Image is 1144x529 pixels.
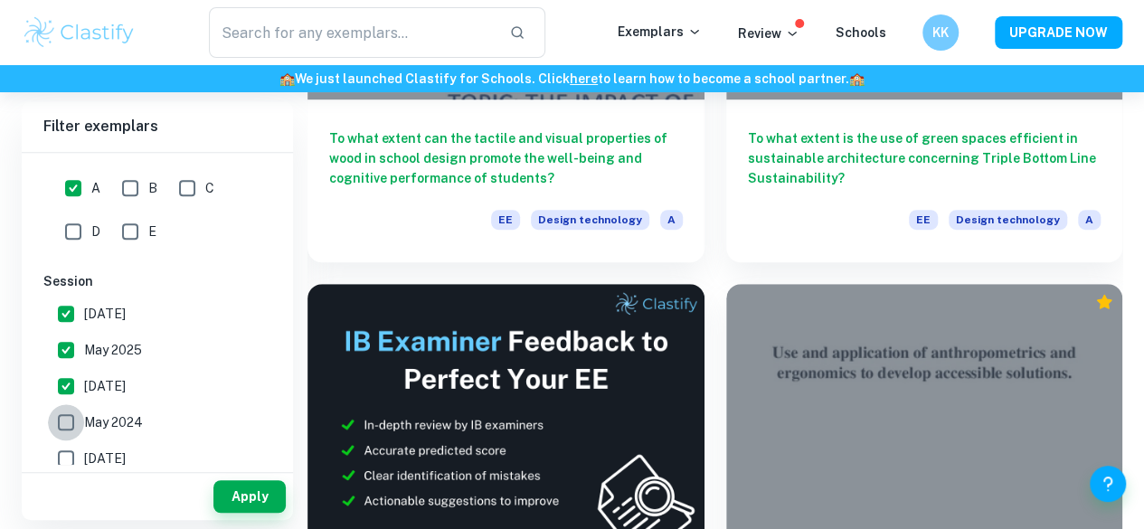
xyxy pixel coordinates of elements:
[84,340,142,360] span: May 2025
[22,14,137,51] img: Clastify logo
[148,178,157,198] span: B
[205,178,214,198] span: C
[849,71,865,86] span: 🏫
[84,412,143,432] span: May 2024
[922,14,959,51] button: KK
[748,128,1101,188] h6: To what extent is the use of green spaces efficient in sustainable architecture concerning Triple...
[909,210,938,230] span: EE
[84,376,126,396] span: [DATE]
[43,271,271,291] h6: Session
[931,23,951,43] h6: KK
[213,480,286,513] button: Apply
[91,178,100,198] span: A
[618,22,702,42] p: Exemplars
[949,210,1067,230] span: Design technology
[836,25,886,40] a: Schools
[279,71,295,86] span: 🏫
[84,304,126,324] span: [DATE]
[660,210,683,230] span: A
[995,16,1122,49] button: UPGRADE NOW
[22,101,293,152] h6: Filter exemplars
[84,449,126,468] span: [DATE]
[4,69,1140,89] h6: We just launched Clastify for Schools. Click to learn how to become a school partner.
[1078,210,1101,230] span: A
[209,7,495,58] input: Search for any exemplars...
[1095,293,1113,311] div: Premium
[329,128,683,188] h6: To what extent can the tactile and visual properties of wood in school design promote the well-be...
[531,210,649,230] span: Design technology
[491,210,520,230] span: EE
[570,71,598,86] a: here
[148,222,156,241] span: E
[1090,466,1126,502] button: Help and Feedback
[738,24,799,43] p: Review
[91,222,100,241] span: D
